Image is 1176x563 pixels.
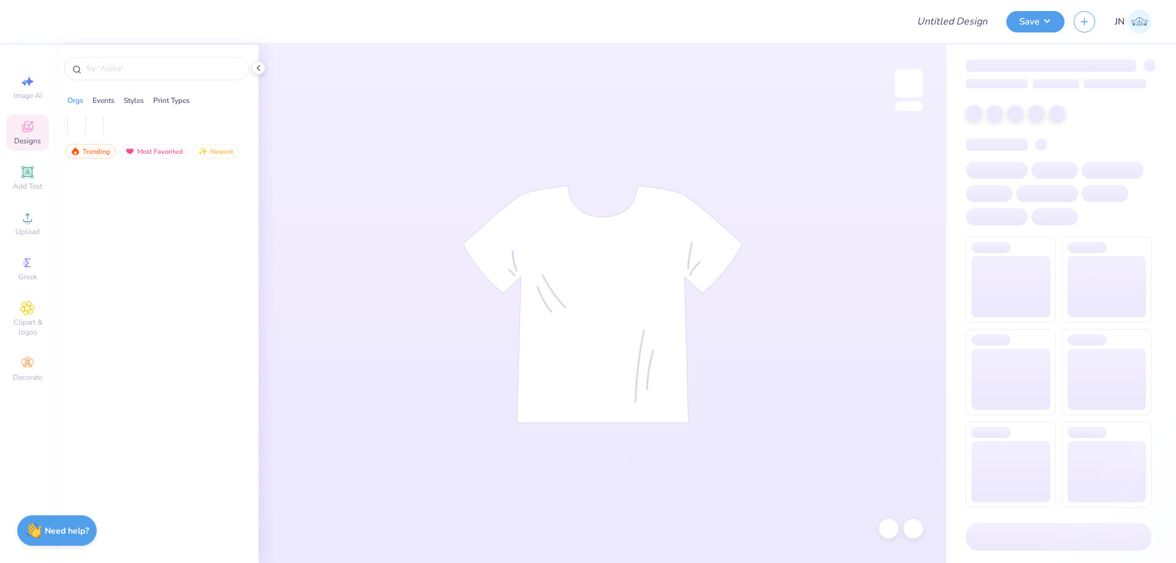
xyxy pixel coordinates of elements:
span: Add Text [13,181,42,191]
img: most_fav.gif [125,147,135,156]
div: Styles [124,95,144,106]
div: Orgs [67,95,83,106]
button: Save [1006,11,1065,32]
input: Try "Alpha" [85,62,241,75]
span: Clipart & logos [6,317,49,337]
div: Newest [192,144,239,159]
input: Untitled Design [907,9,997,34]
span: Greek [18,272,37,282]
div: Print Types [153,95,190,106]
div: Events [92,95,115,106]
a: JN [1115,10,1151,34]
span: Decorate [13,372,42,382]
img: tee-skeleton.svg [462,185,743,423]
div: Trending [65,144,116,159]
img: Newest.gif [198,147,208,156]
span: JN [1115,15,1125,29]
strong: Need help? [45,525,89,537]
div: Most Favorited [119,144,189,159]
img: Jacky Noya [1128,10,1151,34]
img: trending.gif [70,147,80,156]
span: Image AI [13,91,42,100]
span: Upload [15,227,40,236]
span: Designs [14,136,41,146]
